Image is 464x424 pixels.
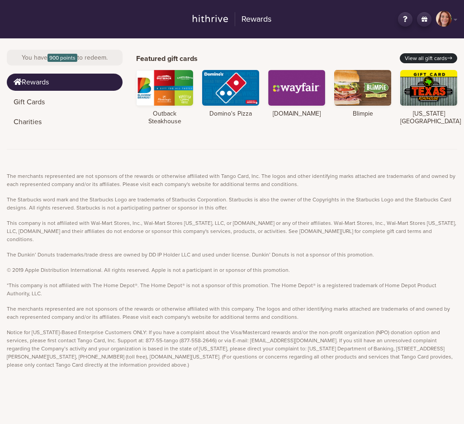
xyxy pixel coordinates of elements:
[7,266,457,274] p: © 2019 Apple Distribution International. All rights reserved. Apple is not a participant in or sp...
[7,50,123,65] div: You have to redeem.
[7,281,457,298] p: *This company is not affiliated with The Home Depot®. The Home Depot® is not a sponsor of this pr...
[193,15,228,22] img: hithrive-logo.9746416d.svg
[7,328,457,369] p: Notice for [US_STATE]-Based Enterprise Customers ONLY: If you have a complaint about the Visa/Mas...
[7,305,457,321] p: The merchants represented are not sponsors of the rewards or otherwise affiliated with this compa...
[202,70,259,118] a: Domino's Pizza
[136,55,198,63] h2: Featured gift cards
[268,110,325,118] h4: [DOMAIN_NAME]
[7,251,457,259] p: The Dunkin’ Donuts trademarks/trade dress are owned by DD IP Holder LLC and used under license. D...
[334,70,391,118] a: Blimpie
[47,54,77,62] span: 900 points
[136,110,193,126] h4: Outback Steakhouse
[136,70,193,126] a: Outback Steakhouse
[334,110,391,118] h4: Blimpie
[7,196,457,212] p: The Starbucks word mark and the Starbucks Logo are trademarks of Starbucks Corporation. Starbucks...
[268,70,325,118] a: [DOMAIN_NAME]
[235,12,271,27] h2: Rewards
[202,110,259,118] h4: Domino's Pizza
[20,6,39,14] span: Help
[7,74,123,91] a: Rewards
[400,53,457,63] a: View all gift cards
[7,172,457,188] p: The merchants represented are not sponsors of the rewards or otherwise affiliated with Tango Card...
[7,113,123,130] a: Charities
[7,219,457,243] p: This company is not affiliated with Wal-Mart Stores, Inc., Wal-Mart Stores [US_STATE], LLC, or [D...
[400,110,457,126] h4: [US_STATE][GEOGRAPHIC_DATA]
[187,11,277,28] a: Rewards
[7,93,123,111] a: Gift Cards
